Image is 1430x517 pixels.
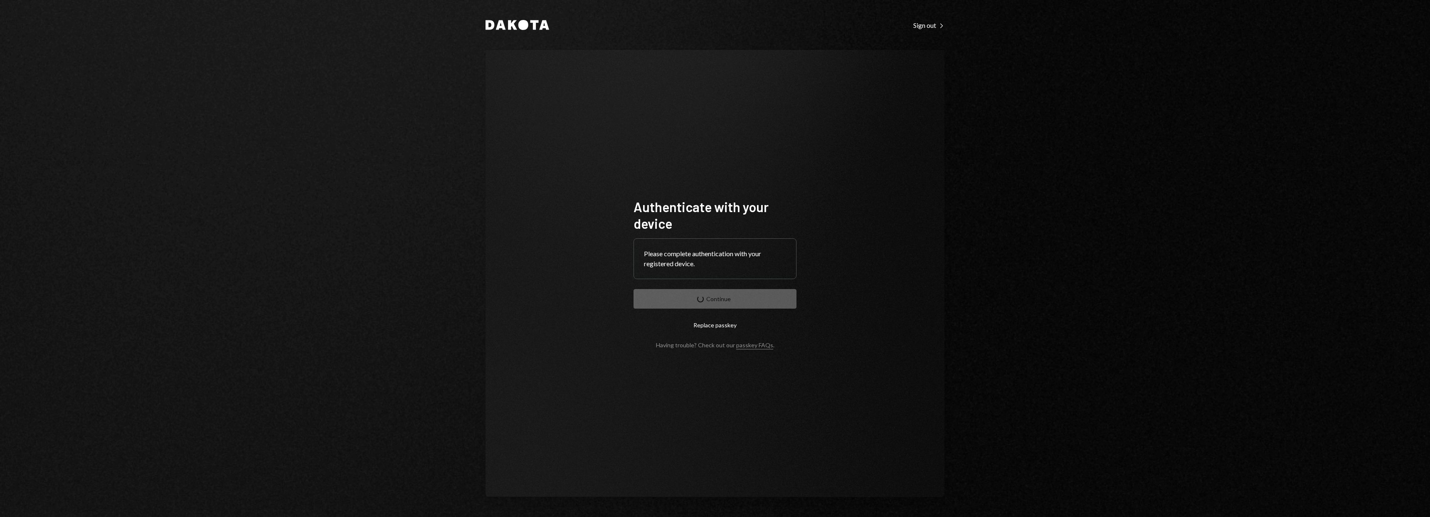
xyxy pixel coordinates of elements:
[634,315,796,335] button: Replace passkey
[634,198,796,232] h1: Authenticate with your device
[656,341,774,349] div: Having trouble? Check out our .
[913,20,944,30] a: Sign out
[644,249,786,269] div: Please complete authentication with your registered device.
[736,341,773,349] a: passkey FAQs
[913,21,944,30] div: Sign out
